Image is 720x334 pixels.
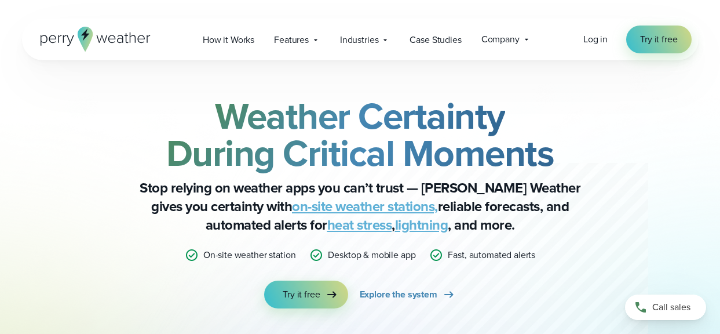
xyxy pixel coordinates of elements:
span: Try it free [640,32,677,46]
p: Fast, automated alerts [448,248,535,262]
a: Log in [583,32,608,46]
a: on-site weather stations, [292,196,438,217]
span: Features [274,33,309,47]
a: Case Studies [400,28,471,52]
p: On-site weather station [203,248,296,262]
p: Stop relying on weather apps you can’t trust — [PERSON_NAME] Weather gives you certainty with rel... [129,179,592,234]
a: heat stress [327,215,392,235]
strong: Weather Certainty During Critical Moments [166,89,554,180]
span: Try it free [283,288,320,302]
span: Case Studies [410,33,461,47]
a: lightning [395,215,448,235]
span: Call sales [652,300,690,314]
a: Try it free [264,281,348,308]
span: Company [481,32,520,46]
a: Explore the system [360,281,456,308]
span: How it Works [203,33,254,47]
a: How it Works [193,28,264,52]
span: Explore the system [360,288,437,302]
a: Call sales [625,295,706,320]
a: Try it free [626,26,691,53]
span: Industries [340,33,379,47]
p: Desktop & mobile app [328,248,415,262]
